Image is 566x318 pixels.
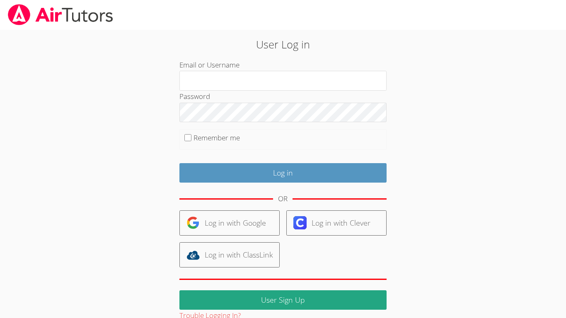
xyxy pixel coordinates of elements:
label: Password [179,92,210,101]
div: OR [278,193,288,205]
img: airtutors_banner-c4298cdbf04f3fff15de1276eac7730deb9818008684d7c2e4769d2f7ddbe033.png [7,4,114,25]
img: classlink-logo-d6bb404cc1216ec64c9a2012d9dc4662098be43eaf13dc465df04b49fa7ab582.svg [186,248,200,262]
a: Log in with ClassLink [179,242,280,267]
input: Log in [179,163,387,183]
h2: User Log in [130,36,436,52]
a: User Sign Up [179,290,387,310]
img: clever-logo-6eab21bc6e7a338710f1a6ff85c0baf02591cd810cc4098c63d3a4b26e2feb20.svg [293,216,307,229]
a: Log in with Google [179,210,280,236]
label: Email or Username [179,60,239,70]
img: google-logo-50288ca7cdecda66e5e0955fdab243c47b7ad437acaf1139b6f446037453330a.svg [186,216,200,229]
label: Remember me [194,133,240,142]
a: Log in with Clever [286,210,387,236]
